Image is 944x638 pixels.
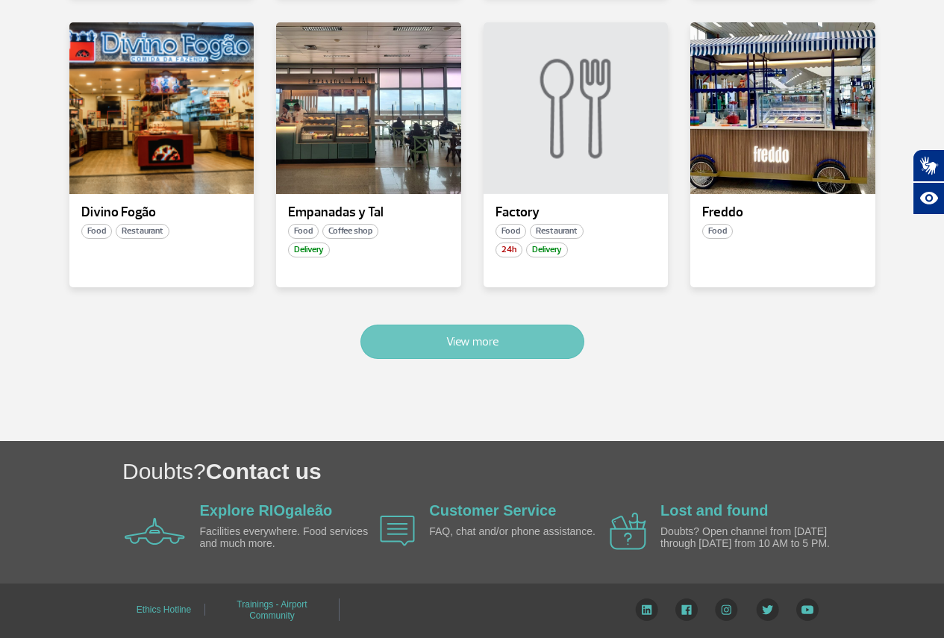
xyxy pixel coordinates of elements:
a: Explore RIOgaleão [200,502,333,519]
div: Plugin de acessibilidade da Hand Talk. [913,149,944,215]
img: YouTube [796,598,819,621]
button: Abrir recursos assistivos. [913,182,944,215]
p: Divino Fogão [81,205,243,220]
p: Doubts? Open channel from [DATE] through [DATE] from 10 AM to 5 PM. [660,526,832,549]
span: Food [288,224,319,239]
p: FAQ, chat and/or phone assistance. [429,526,601,537]
span: Food [81,224,112,239]
img: airplane icon [610,513,646,550]
p: Factory [496,205,657,220]
span: Restaurant [116,224,169,239]
span: Coffee shop [322,224,378,239]
a: Ethics Hotline [137,599,191,620]
img: Twitter [756,598,779,621]
a: Lost and found [660,502,768,519]
img: airplane icon [380,516,415,546]
img: LinkedIn [635,598,658,621]
span: Restaurant [530,224,584,239]
p: Freddo [702,205,863,220]
a: Customer Service [429,502,556,519]
img: airplane icon [125,518,185,545]
h1: Doubts? [122,456,944,487]
span: Food [496,224,526,239]
img: Instagram [715,598,738,621]
p: Facilities everywhere. Food services and much more. [200,526,372,549]
span: Food [702,224,733,239]
button: Abrir tradutor de língua de sinais. [913,149,944,182]
p: Empanadas y Tal [288,205,449,220]
span: Delivery [288,243,330,257]
span: Contact us [206,459,322,484]
a: Trainings - Airport Community [237,594,307,626]
span: Delivery [526,243,568,257]
button: View more [360,325,584,359]
img: Facebook [675,598,698,621]
span: 24h [496,243,522,257]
